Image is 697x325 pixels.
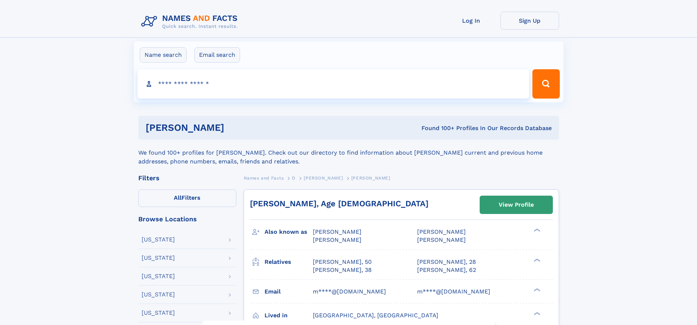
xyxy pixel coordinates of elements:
[417,258,476,266] a: [PERSON_NAME], 28
[532,311,541,316] div: ❯
[313,236,361,243] span: [PERSON_NAME]
[417,236,466,243] span: [PERSON_NAME]
[417,228,466,235] span: [PERSON_NAME]
[532,287,541,292] div: ❯
[532,69,559,99] button: Search Button
[323,124,552,132] div: Found 100+ Profiles In Our Records Database
[265,285,313,298] h3: Email
[250,199,428,208] a: [PERSON_NAME], Age [DEMOGRAPHIC_DATA]
[142,255,175,261] div: [US_STATE]
[351,176,390,181] span: [PERSON_NAME]
[417,266,476,274] a: [PERSON_NAME], 62
[194,47,240,63] label: Email search
[499,196,534,213] div: View Profile
[292,176,296,181] span: D
[304,173,343,182] a: [PERSON_NAME]
[138,175,236,181] div: Filters
[138,69,529,99] input: search input
[146,123,323,132] h1: [PERSON_NAME]
[313,312,438,319] span: [GEOGRAPHIC_DATA], [GEOGRAPHIC_DATA]
[174,194,181,201] span: All
[313,228,361,235] span: [PERSON_NAME]
[138,189,236,207] label: Filters
[501,12,559,30] a: Sign Up
[142,310,175,316] div: [US_STATE]
[138,140,559,166] div: We found 100+ profiles for [PERSON_NAME]. Check out our directory to find information about [PERS...
[244,173,284,182] a: Names and Facts
[304,176,343,181] span: [PERSON_NAME]
[142,237,175,243] div: [US_STATE]
[140,47,187,63] label: Name search
[313,258,372,266] a: [PERSON_NAME], 50
[442,12,501,30] a: Log In
[480,196,552,214] a: View Profile
[532,258,541,262] div: ❯
[138,216,236,222] div: Browse Locations
[138,12,244,32] img: Logo Names and Facts
[265,256,313,268] h3: Relatives
[142,273,175,279] div: [US_STATE]
[532,228,541,233] div: ❯
[265,226,313,238] h3: Also known as
[142,292,175,298] div: [US_STATE]
[292,173,296,182] a: D
[313,266,372,274] a: [PERSON_NAME], 38
[265,309,313,322] h3: Lived in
